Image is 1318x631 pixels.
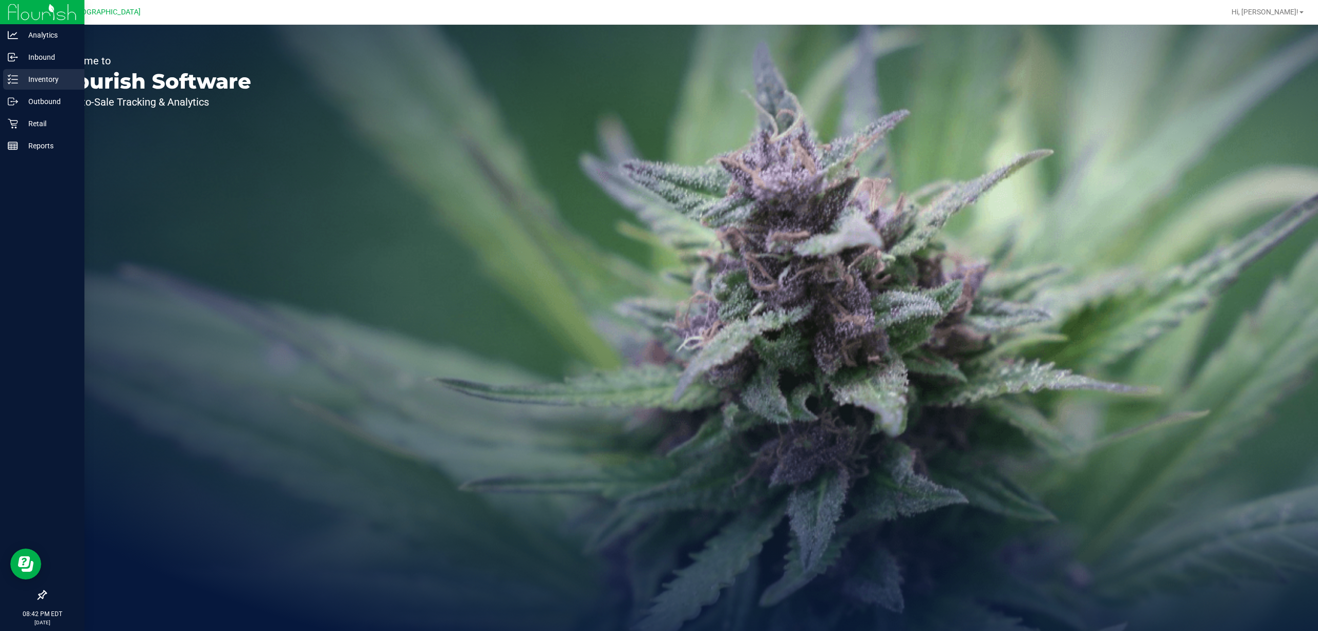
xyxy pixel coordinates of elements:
[56,97,251,107] p: Seed-to-Sale Tracking & Analytics
[8,30,18,40] inline-svg: Analytics
[70,8,141,16] span: [GEOGRAPHIC_DATA]
[18,29,80,41] p: Analytics
[18,73,80,86] p: Inventory
[56,71,251,92] p: Flourish Software
[5,619,80,626] p: [DATE]
[8,118,18,129] inline-svg: Retail
[8,52,18,62] inline-svg: Inbound
[5,609,80,619] p: 08:42 PM EDT
[8,96,18,107] inline-svg: Outbound
[8,74,18,84] inline-svg: Inventory
[1232,8,1298,16] span: Hi, [PERSON_NAME]!
[18,95,80,108] p: Outbound
[10,549,41,579] iframe: Resource center
[8,141,18,151] inline-svg: Reports
[18,140,80,152] p: Reports
[18,117,80,130] p: Retail
[56,56,251,66] p: Welcome to
[18,51,80,63] p: Inbound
